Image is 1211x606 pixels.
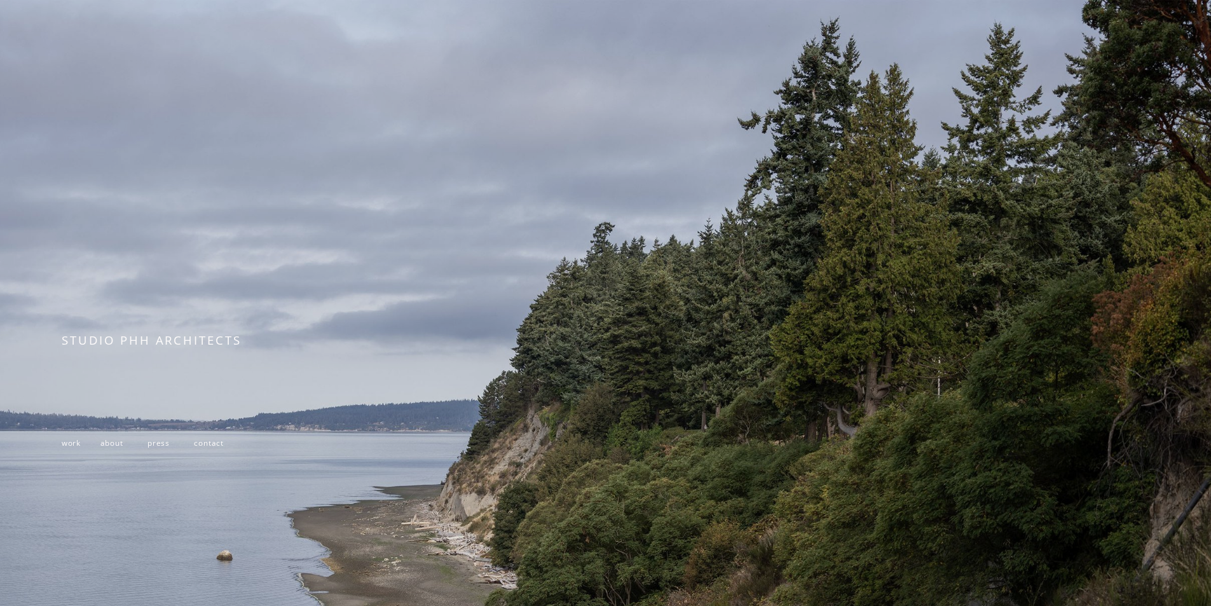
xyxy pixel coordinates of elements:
[147,437,170,448] a: press
[62,332,242,348] span: STUDIO PHH ARCHITECTS
[62,437,81,448] a: work
[100,437,123,448] a: about
[194,437,224,448] a: contact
